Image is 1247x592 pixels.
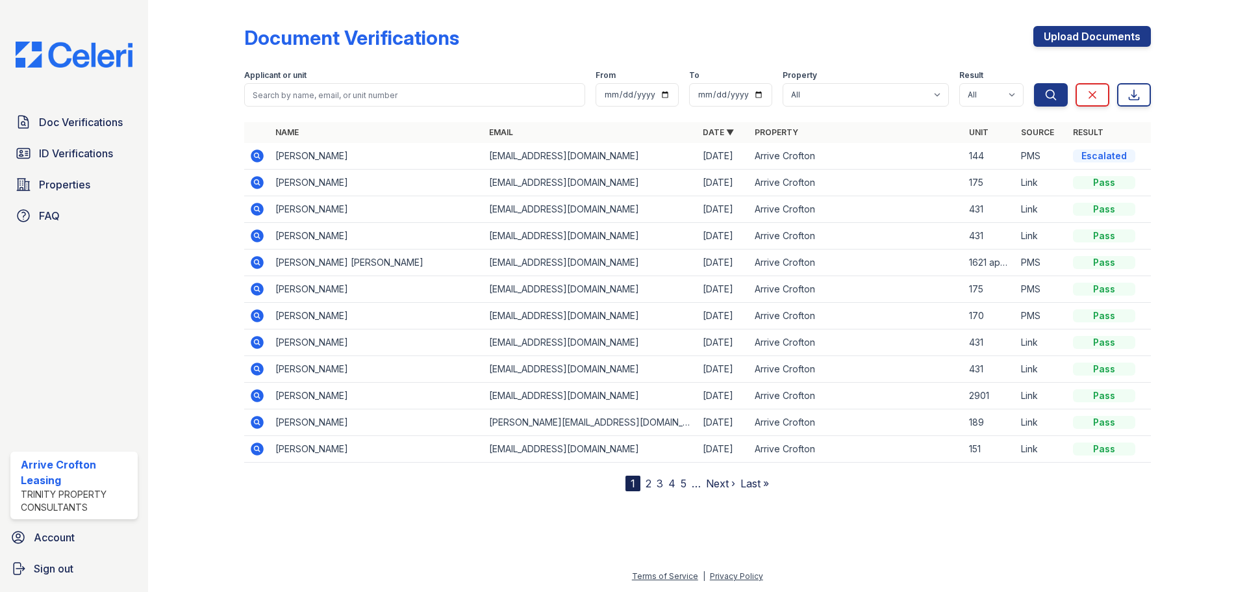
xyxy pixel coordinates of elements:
[484,329,698,356] td: [EMAIL_ADDRESS][DOMAIN_NAME]
[1073,127,1103,137] a: Result
[964,383,1016,409] td: 2901
[10,140,138,166] a: ID Verifications
[270,276,484,303] td: [PERSON_NAME]
[1073,309,1135,322] div: Pass
[692,476,701,491] span: …
[1021,127,1054,137] a: Source
[783,70,817,81] label: Property
[1016,356,1068,383] td: Link
[964,223,1016,250] td: 431
[5,556,143,582] a: Sign out
[698,276,749,303] td: [DATE]
[698,329,749,356] td: [DATE]
[5,524,143,550] a: Account
[698,196,749,223] td: [DATE]
[698,356,749,383] td: [DATE]
[698,143,749,170] td: [DATE]
[484,436,698,463] td: [EMAIL_ADDRESS][DOMAIN_NAME]
[484,356,698,383] td: [EMAIL_ADDRESS][DOMAIN_NAME]
[710,571,763,581] a: Privacy Policy
[1016,436,1068,463] td: Link
[698,409,749,436] td: [DATE]
[740,477,769,490] a: Last »
[964,250,1016,276] td: 1621 apart. 170
[632,571,698,581] a: Terms of Service
[1016,383,1068,409] td: Link
[1016,329,1068,356] td: Link
[10,172,138,198] a: Properties
[964,303,1016,329] td: 170
[755,127,798,137] a: Property
[959,70,983,81] label: Result
[270,356,484,383] td: [PERSON_NAME]
[1016,223,1068,250] td: Link
[749,409,963,436] td: Arrive Crofton
[1016,170,1068,196] td: Link
[964,196,1016,223] td: 431
[484,383,698,409] td: [EMAIL_ADDRESS][DOMAIN_NAME]
[270,383,484,409] td: [PERSON_NAME]
[270,303,484,329] td: [PERSON_NAME]
[706,477,735,490] a: Next ›
[244,70,307,81] label: Applicant or unit
[749,170,963,196] td: Arrive Crofton
[484,276,698,303] td: [EMAIL_ADDRESS][DOMAIN_NAME]
[1073,336,1135,349] div: Pass
[1073,203,1135,216] div: Pass
[5,42,143,68] img: CE_Logo_Blue-a8612792a0a2168367f1c8372b55b34899dd931a85d93a1a3d3e32e68fde9ad4.png
[749,196,963,223] td: Arrive Crofton
[657,477,663,490] a: 3
[749,383,963,409] td: Arrive Crofton
[21,488,132,514] div: Trinity Property Consultants
[698,170,749,196] td: [DATE]
[1073,149,1135,162] div: Escalated
[10,109,138,135] a: Doc Verifications
[484,143,698,170] td: [EMAIL_ADDRESS][DOMAIN_NAME]
[39,146,113,161] span: ID Verifications
[270,436,484,463] td: [PERSON_NAME]
[484,223,698,250] td: [EMAIL_ADDRESS][DOMAIN_NAME]
[964,276,1016,303] td: 175
[484,250,698,276] td: [EMAIL_ADDRESS][DOMAIN_NAME]
[1073,283,1135,296] div: Pass
[964,329,1016,356] td: 431
[749,276,963,303] td: Arrive Crofton
[749,223,963,250] td: Arrive Crofton
[749,329,963,356] td: Arrive Crofton
[1073,363,1135,376] div: Pass
[1073,176,1135,189] div: Pass
[749,356,963,383] td: Arrive Crofton
[484,409,698,436] td: [PERSON_NAME][EMAIL_ADDRESS][DOMAIN_NAME]
[1016,196,1068,223] td: Link
[749,303,963,329] td: Arrive Crofton
[749,436,963,463] td: Arrive Crofton
[34,530,75,545] span: Account
[244,26,459,49] div: Document Verifications
[244,83,585,107] input: Search by name, email, or unit number
[1016,303,1068,329] td: PMS
[668,477,675,490] a: 4
[1016,250,1068,276] td: PMS
[1033,26,1151,47] a: Upload Documents
[270,196,484,223] td: [PERSON_NAME]
[275,127,299,137] a: Name
[484,170,698,196] td: [EMAIL_ADDRESS][DOMAIN_NAME]
[1073,416,1135,429] div: Pass
[964,356,1016,383] td: 431
[698,223,749,250] td: [DATE]
[484,303,698,329] td: [EMAIL_ADDRESS][DOMAIN_NAME]
[1016,143,1068,170] td: PMS
[270,409,484,436] td: [PERSON_NAME]
[489,127,513,137] a: Email
[749,250,963,276] td: Arrive Crofton
[703,571,705,581] div: |
[698,250,749,276] td: [DATE]
[1073,256,1135,269] div: Pass
[698,303,749,329] td: [DATE]
[625,476,640,491] div: 1
[270,329,484,356] td: [PERSON_NAME]
[39,208,60,224] span: FAQ
[270,250,484,276] td: [PERSON_NAME] [PERSON_NAME]
[1016,409,1068,436] td: Link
